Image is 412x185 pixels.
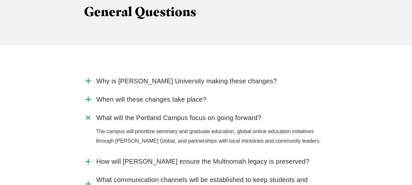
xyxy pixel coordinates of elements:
span: When will these changes take place? [96,95,206,104]
h3: General Questions [84,4,328,19]
span: How will [PERSON_NAME] ensure the Multnomah legacy is preserved? [96,157,309,166]
p: The campus will prioritize seminary and graduate education, global online education initiatives t... [96,127,328,146]
span: Why is [PERSON_NAME] University making these changes? [96,77,277,85]
span: What will the Portland Campus focus on going forward? [96,114,261,122]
